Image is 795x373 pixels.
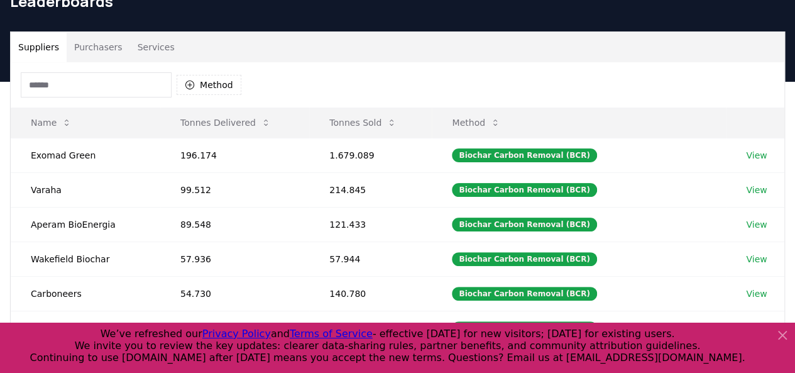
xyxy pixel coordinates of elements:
td: 121.433 [309,207,432,242]
button: Services [130,32,182,62]
a: View [746,253,767,265]
div: Biochar Carbon Removal (BCR) [452,287,596,301]
a: View [746,149,767,162]
div: Biochar Carbon Removal (BCR) [452,183,596,197]
button: Name [21,110,82,135]
td: Exomad Green [11,138,160,172]
td: Wakefield Biochar [11,242,160,276]
td: 57.944 [309,242,432,276]
td: 57.936 [160,242,309,276]
div: Biochar Carbon Removal (BCR) [452,252,596,266]
td: 1.679.089 [309,138,432,172]
div: Biochar Carbon Removal (BCR) [452,148,596,162]
td: 54.730 [160,276,309,311]
td: 214.845 [309,172,432,207]
td: Aperam BioEnergia [11,207,160,242]
button: Method [177,75,241,95]
button: Method [442,110,510,135]
td: Varaha [11,172,160,207]
td: 49.125 [160,311,309,345]
td: Pacific Biochar [11,311,160,345]
td: 89.548 [160,207,309,242]
td: 196.174 [160,138,309,172]
button: Purchasers [67,32,130,62]
td: Carboneers [11,276,160,311]
td: 99.512 [160,172,309,207]
a: View [746,218,767,231]
button: Suppliers [11,32,67,62]
button: Tonnes Sold [319,110,407,135]
button: Tonnes Delivered [170,110,281,135]
td: 140.780 [309,276,432,311]
a: View [746,322,767,335]
td: 52.625 [309,311,432,345]
a: View [746,287,767,300]
div: Biochar Carbon Removal (BCR) [452,218,596,231]
div: Biochar Carbon Removal (BCR) [452,321,596,335]
a: View [746,184,767,196]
